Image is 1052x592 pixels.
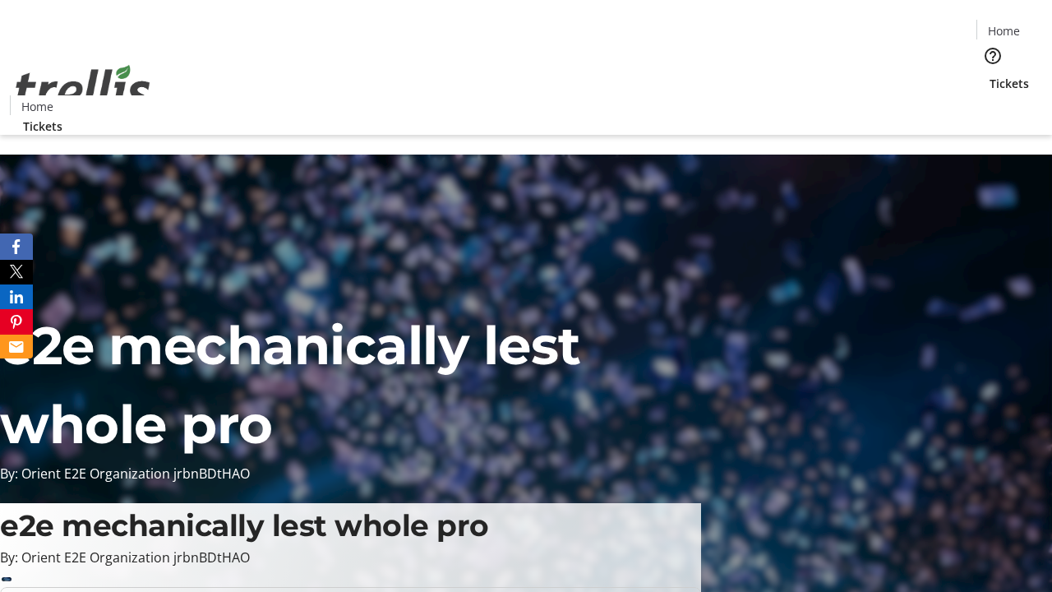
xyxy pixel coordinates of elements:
img: Orient E2E Organization jrbnBDtHAO's Logo [10,47,156,129]
a: Home [977,22,1030,39]
span: Home [988,22,1020,39]
a: Tickets [10,118,76,135]
span: Tickets [990,75,1029,92]
a: Home [11,98,63,115]
button: Help [976,39,1009,72]
a: Tickets [976,75,1042,92]
span: Tickets [23,118,62,135]
span: Home [21,98,53,115]
button: Cart [976,92,1009,125]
